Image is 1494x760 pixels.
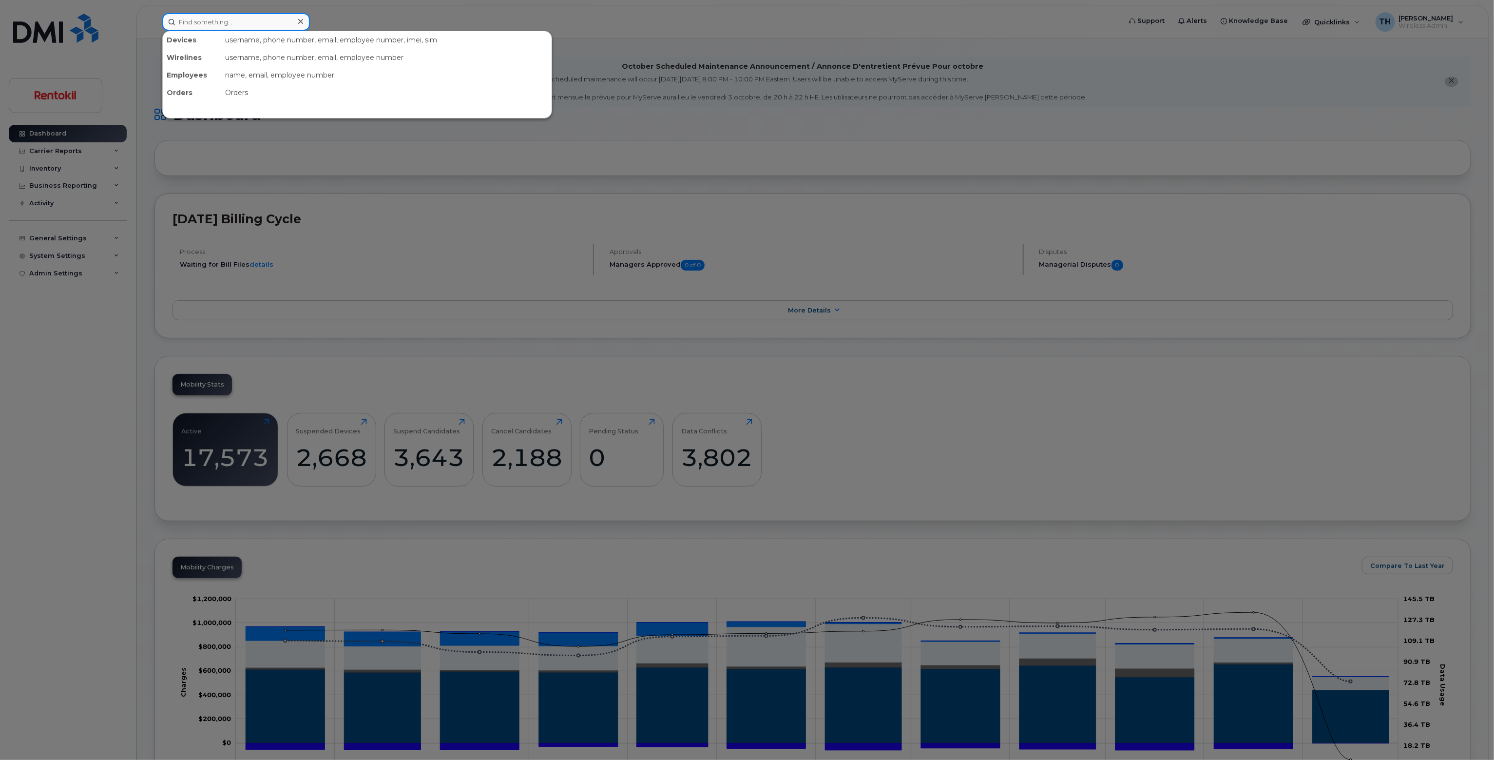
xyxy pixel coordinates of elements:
[163,66,221,84] div: Employees
[163,84,221,101] div: Orders
[1452,718,1487,753] iframe: Messenger Launcher
[163,31,221,49] div: Devices
[221,49,552,66] div: username, phone number, email, employee number
[221,84,552,101] div: Orders
[221,31,552,49] div: username, phone number, email, employee number, imei, sim
[163,49,221,66] div: Wirelines
[221,66,552,84] div: name, email, employee number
